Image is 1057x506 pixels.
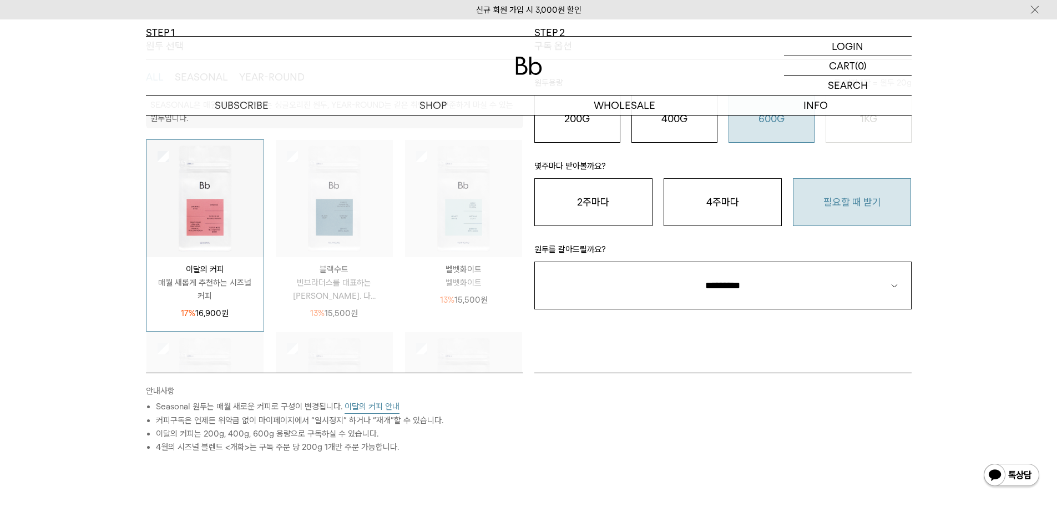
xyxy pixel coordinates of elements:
[826,95,912,143] button: 1KG
[310,308,325,318] span: 13%
[156,440,523,454] li: 4월의 시즈널 블렌드 <개화>는 구독 주문 당 200g 1개만 주문 가능합니다.
[156,400,523,414] li: Seasonal 원두는 매월 새로운 커피로 구성이 변경됩니다.
[310,307,358,320] p: 15,500
[146,332,264,449] img: 상품이미지
[529,96,720,115] p: WHOLESALE
[181,307,229,320] p: 16,900
[221,308,229,318] span: 원
[337,96,529,115] a: SHOP
[150,100,513,123] p: SEASONAL은 매월 새롭게 추천하는 싱글오리진 원두, YEAR-ROUND는 같은 취향으로 꾸준하게 마실 수 있는 원두입니다.
[832,37,863,56] p: LOGIN
[156,414,523,427] li: 커피구독은 언제든 위약금 없이 마이페이지에서 “일시정지” 하거나 “재개”할 수 있습니다.
[156,427,523,440] li: 이달의 커피는 200g, 400g, 600g 용량으로 구독하실 수 있습니다.
[351,308,358,318] span: 원
[860,113,877,124] o: 1KG
[664,178,782,226] button: 4주마다
[828,76,868,95] p: SEARCH
[276,332,393,449] img: 상품이미지
[564,113,590,124] o: 200G
[146,140,264,257] img: 상품이미지
[534,95,620,143] button: 200G
[146,276,264,303] p: 매월 새롭게 추천하는 시즈널 커피
[146,96,337,115] a: SUBSCRIBE
[181,308,195,318] span: 17%
[720,96,912,115] p: INFO
[405,140,522,257] img: 상품이미지
[440,295,454,305] span: 13%
[983,463,1040,489] img: 카카오톡 채널 1:1 채팅 버튼
[534,159,912,178] p: 몇주마다 받아볼까요?
[481,295,488,305] span: 원
[405,263,522,276] p: 벨벳화이트
[729,95,815,143] button: 600G
[405,276,522,289] p: 벨벳화이트
[345,400,399,414] button: 이달의 커피 안내
[758,113,785,124] o: 600G
[784,56,912,76] a: CART (0)
[146,384,523,400] p: 안내사항
[276,276,393,303] p: 빈브라더스를 대표하는 [PERSON_NAME]. 다...
[855,56,867,75] p: (0)
[631,95,717,143] button: 400G
[440,293,488,307] p: 15,500
[793,178,911,226] button: 필요할 때 받기
[784,37,912,56] a: LOGIN
[405,332,522,449] img: 상품이미지
[534,178,653,226] button: 2주마다
[661,113,687,124] o: 400G
[534,243,912,262] p: 원두를 갈아드릴까요?
[515,57,542,75] img: 로고
[276,263,393,276] p: 블랙수트
[146,263,264,276] p: 이달의 커피
[476,5,581,15] a: 신규 회원 가입 시 3,000원 할인
[276,140,393,257] img: 상품이미지
[829,56,855,75] p: CART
